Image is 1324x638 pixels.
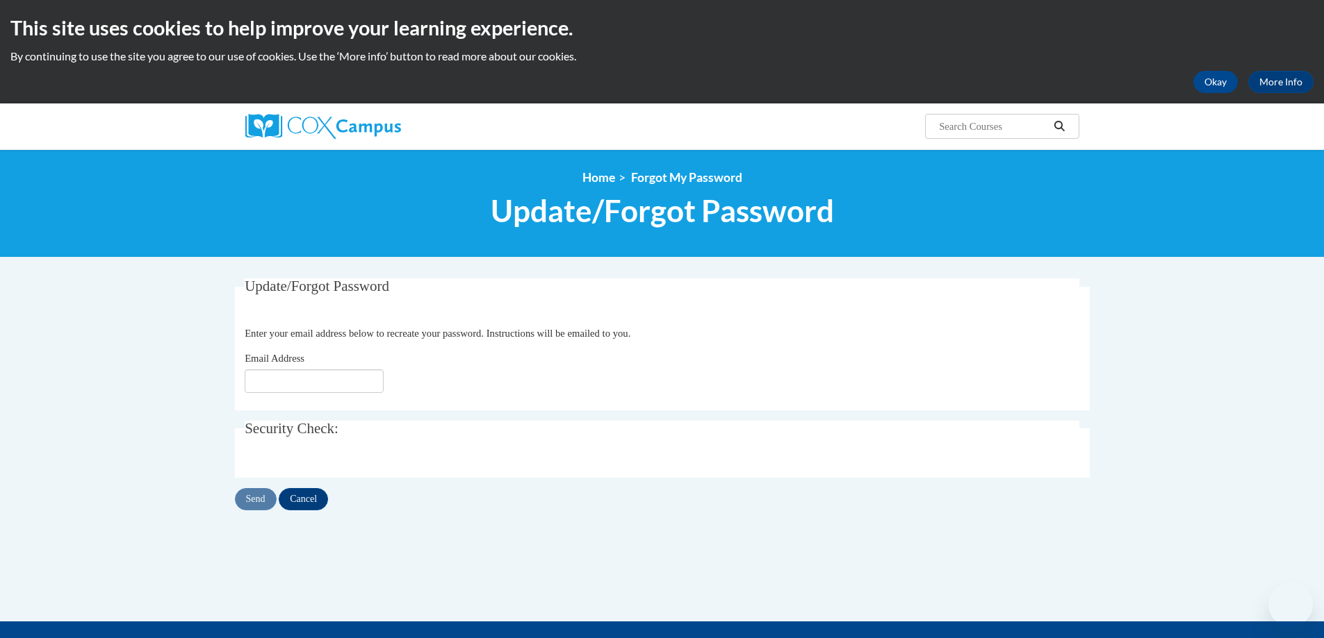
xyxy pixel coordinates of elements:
[245,114,401,139] img: Cox Campus
[631,170,742,185] span: Forgot My Password
[245,278,389,294] span: Update/Forgot Password
[1248,71,1314,93] a: More Info
[245,328,630,339] span: Enter your email address below to recreate your password. Instructions will be emailed to you.
[279,488,328,510] input: Cancel
[10,14,1314,42] h2: This site uses cookies to help improve your learning experience.
[938,118,1049,135] input: Search Courses
[245,114,509,139] a: Cox Campus
[582,170,615,185] a: Home
[1268,582,1313,627] iframe: Button to launch messaging window
[245,369,384,393] input: Email
[1049,118,1070,135] button: Search
[1193,71,1238,93] button: Okay
[10,49,1314,64] p: By continuing to use the site you agree to our use of cookies. Use the ‘More info’ button to read...
[245,353,304,364] span: Email Address
[491,192,834,229] span: Update/Forgot Password
[245,420,338,437] span: Security Check:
